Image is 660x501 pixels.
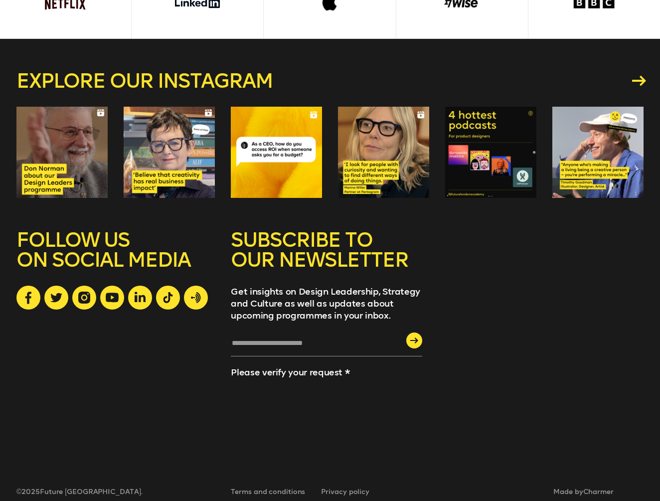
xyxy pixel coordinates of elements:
[231,230,422,286] h5: SUBSCRIBE TO OUR NEWSLETTER
[16,488,159,496] span: © 2025 Future [GEOGRAPHIC_DATA].
[583,488,614,496] a: Charmer
[231,488,305,496] a: Terms and conditions
[231,286,422,322] p: Get insights on Design Leadership, Strategy and Culture as well as updates about upcoming program...
[553,488,614,496] span: Made by
[231,383,313,455] iframe: reCAPTCHA
[321,488,369,496] a: Privacy policy
[16,71,644,91] a: Explore our instagram
[231,367,349,378] label: Please verify your request *
[16,230,214,286] h5: FOLLOW US ON SOCIAL MEDIA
